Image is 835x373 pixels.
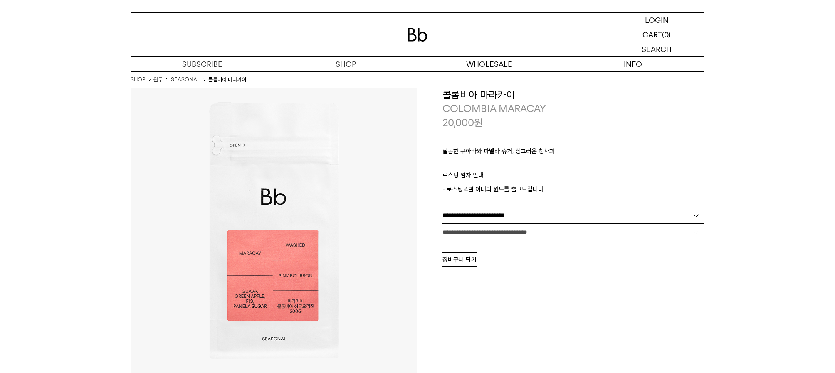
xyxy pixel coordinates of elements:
p: 달콤한 구아바와 파넬라 슈거, 싱그러운 청사과 [442,146,704,160]
p: LOGIN [645,13,669,27]
p: WHOLESALE [417,57,561,71]
p: INFO [561,57,704,71]
a: SHOP [131,76,145,84]
p: 20,000 [442,116,483,130]
p: COLOMBIA MARACAY [442,102,704,116]
p: 로스팅 일자 안내 [442,170,704,184]
a: CART (0) [609,27,704,42]
p: (0) [662,27,671,42]
h3: 콜롬비아 마라카이 [442,88,704,102]
a: SHOP [274,57,417,71]
li: 콜롬비아 마라카이 [208,76,246,84]
img: 로고 [408,28,427,42]
p: ㅤ [442,160,704,170]
a: LOGIN [609,13,704,27]
a: SUBSCRIBE [131,57,274,71]
p: - 로스팅 4일 이내의 원두를 출고드립니다. [442,184,704,194]
span: 원 [474,117,483,129]
p: SEARCH [642,42,672,56]
p: CART [642,27,662,42]
a: SEASONAL [171,76,200,84]
a: 원두 [153,76,163,84]
button: 장바구니 담기 [442,252,477,267]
